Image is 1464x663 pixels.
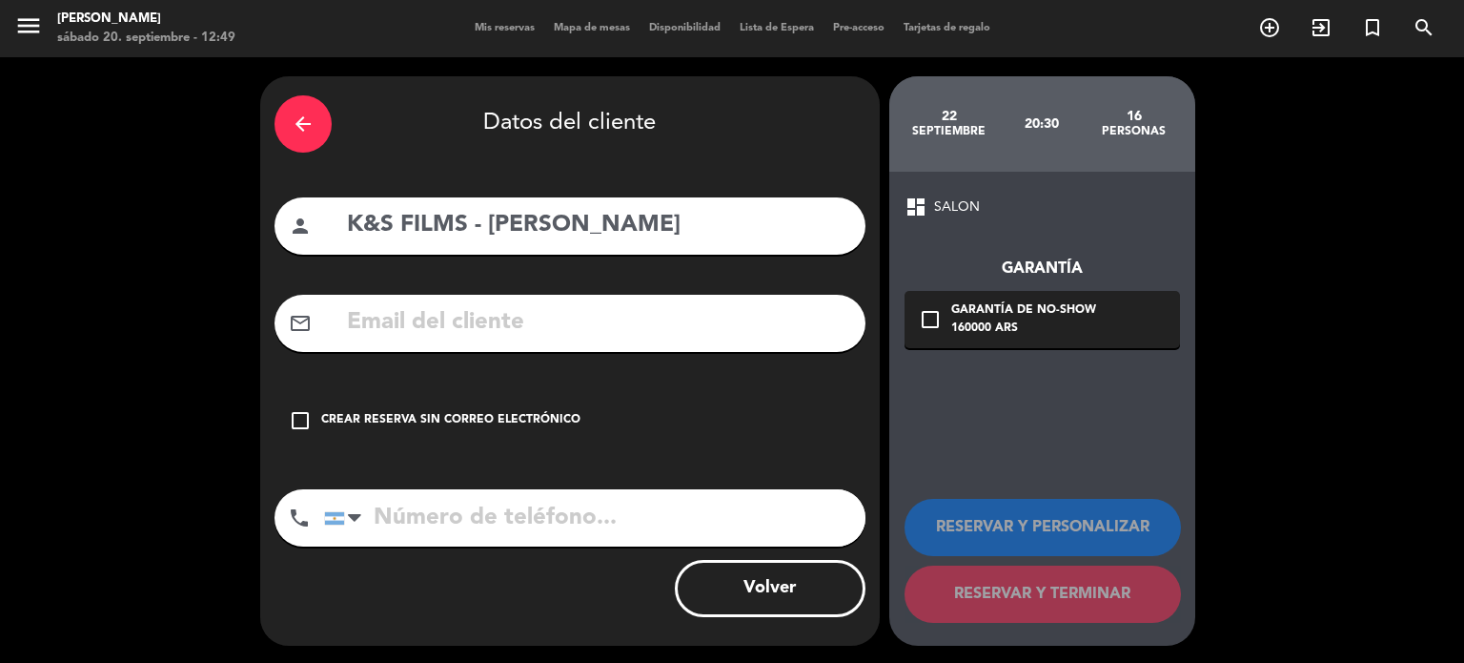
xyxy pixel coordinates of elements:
[324,489,865,547] input: Número de teléfono...
[905,499,1181,556] button: RESERVAR Y PERSONALIZAR
[951,320,1096,339] div: 160000 ARS
[904,124,996,139] div: septiembre
[905,257,1180,281] div: Garantía
[919,308,942,331] i: check_box_outline_blank
[289,215,312,238] i: person
[57,10,235,29] div: [PERSON_NAME]
[1088,109,1180,124] div: 16
[904,109,996,124] div: 22
[730,23,823,33] span: Lista de Espera
[325,490,369,546] div: Argentina: +54
[995,91,1088,157] div: 20:30
[14,11,43,40] i: menu
[1361,16,1384,39] i: turned_in_not
[289,312,312,335] i: mail_outline
[894,23,1000,33] span: Tarjetas de regalo
[1310,16,1332,39] i: exit_to_app
[1088,124,1180,139] div: personas
[57,29,235,48] div: sábado 20. septiembre - 12:49
[951,301,1096,321] div: Garantía de no-show
[289,409,312,432] i: check_box_outline_blank
[1413,16,1435,39] i: search
[1258,16,1281,39] i: add_circle_outline
[274,91,865,157] div: Datos del cliente
[292,113,315,135] i: arrow_back
[288,507,311,529] i: phone
[321,411,580,430] div: Crear reserva sin correo electrónico
[823,23,894,33] span: Pre-acceso
[905,196,927,218] span: dashboard
[345,303,851,342] input: Email del cliente
[465,23,544,33] span: Mis reservas
[14,11,43,47] button: menu
[905,566,1181,623] button: RESERVAR Y TERMINAR
[640,23,730,33] span: Disponibilidad
[345,206,851,245] input: Nombre del cliente
[544,23,640,33] span: Mapa de mesas
[675,560,865,617] button: Volver
[934,197,980,218] span: SALON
